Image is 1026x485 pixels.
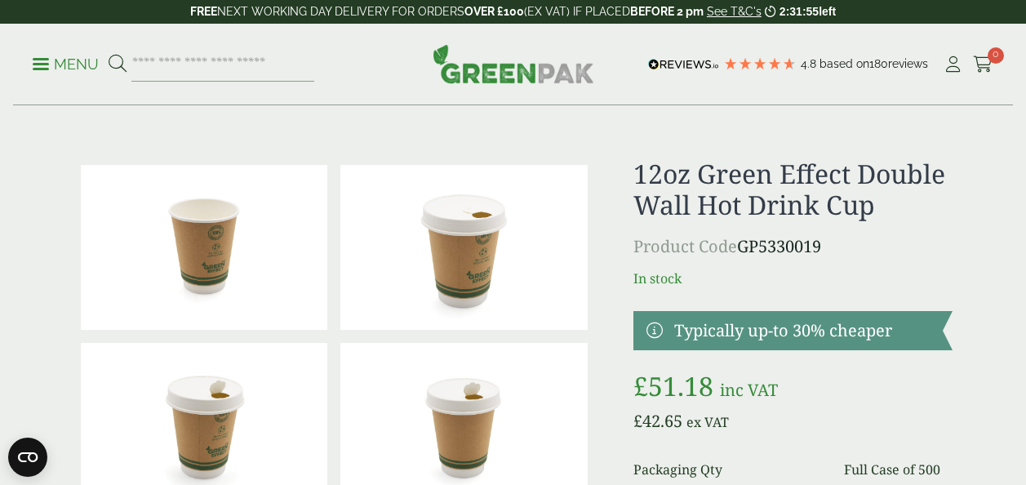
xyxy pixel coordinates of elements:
span: £ [633,410,642,432]
span: 180 [869,57,888,70]
strong: BEFORE 2 pm [630,5,704,18]
span: Product Code [633,235,737,257]
span: reviews [888,57,928,70]
button: Open CMP widget [8,438,47,477]
i: Cart [973,56,993,73]
p: In stock [633,269,953,288]
span: inc VAT [720,379,778,401]
span: 2:31:55 [779,5,819,18]
h1: 12oz Green Effect Double Wall Hot Drink Cup [633,158,953,221]
a: See T&C's [707,5,762,18]
img: REVIEWS.io [648,59,719,70]
i: My Account [943,56,963,73]
span: £ [633,368,648,403]
img: 12oz Green Effect Double Wall Hot Drink Cup With Lid [340,165,588,330]
strong: FREE [190,5,217,18]
span: 4.8 [801,57,819,70]
dd: Full Case of 500 [844,460,952,479]
strong: OVER £100 [464,5,524,18]
bdi: 51.18 [633,368,713,403]
span: left [819,5,836,18]
div: 4.78 Stars [723,56,797,71]
span: Based on [819,57,869,70]
dt: Packaging Qty [633,460,824,479]
bdi: 42.65 [633,410,682,432]
p: GP5330019 [633,234,953,259]
p: Menu [33,55,99,74]
img: GreenPak Supplies [433,44,594,83]
a: 0 [973,52,993,77]
span: 0 [988,47,1004,64]
a: Menu [33,55,99,71]
img: 12oz Green Effect Double Wall Hot Drink Cup [81,165,328,330]
span: ex VAT [686,413,729,431]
